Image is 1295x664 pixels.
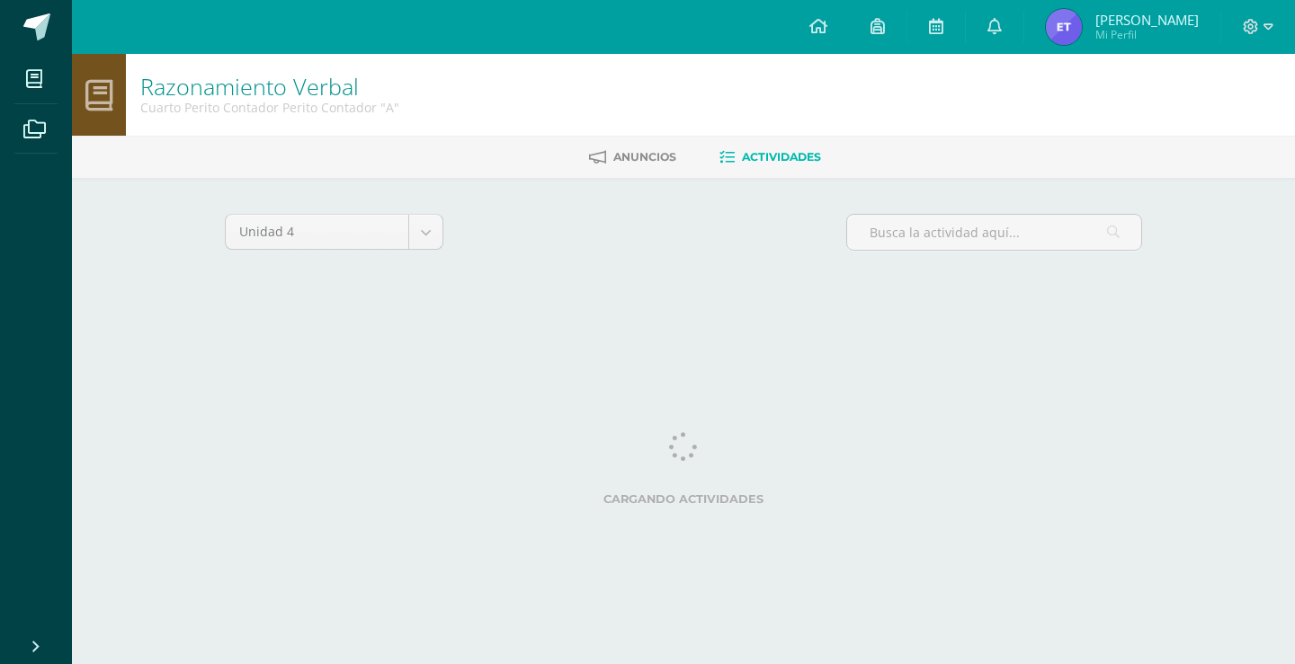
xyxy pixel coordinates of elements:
input: Busca la actividad aquí... [847,215,1141,250]
a: Actividades [719,143,821,172]
label: Cargando actividades [225,492,1142,506]
a: Anuncios [589,143,676,172]
span: Actividades [742,150,821,164]
span: Anuncios [613,150,676,164]
span: Unidad 4 [239,215,395,249]
div: Cuarto Perito Contador Perito Contador 'A' [140,99,399,116]
h1: Razonamiento Verbal [140,74,399,99]
span: [PERSON_NAME] [1095,11,1199,29]
a: Unidad 4 [226,215,442,249]
a: Razonamiento Verbal [140,71,359,102]
img: dd9ebd4049f215dc4046413082c5f689.png [1046,9,1082,45]
span: Mi Perfil [1095,27,1199,42]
